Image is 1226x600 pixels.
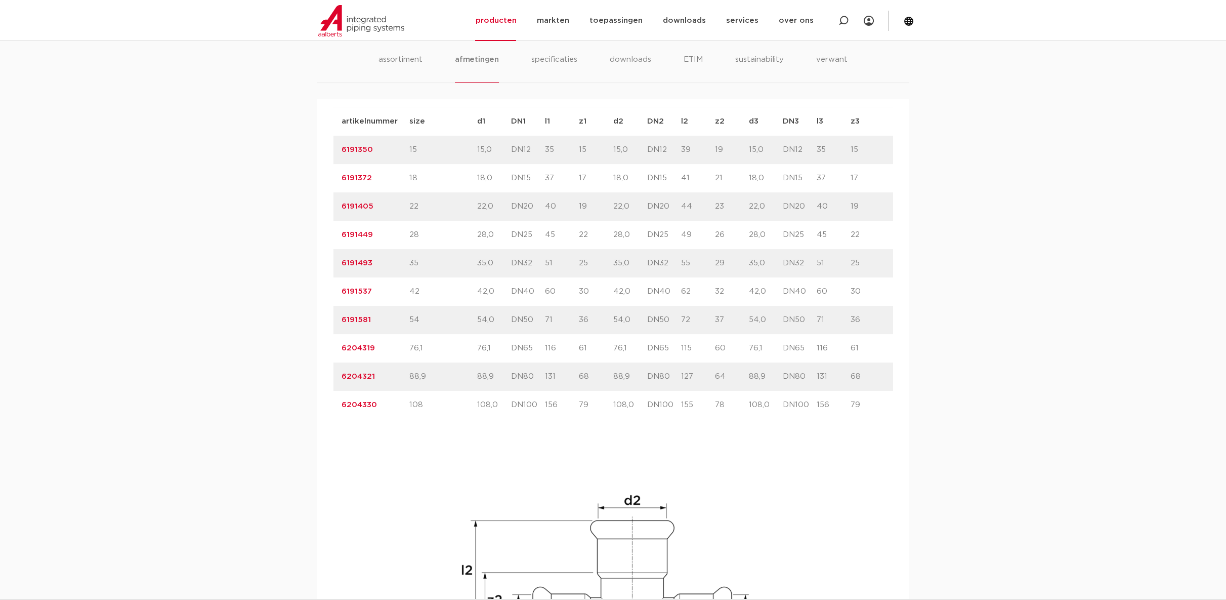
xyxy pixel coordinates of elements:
p: 17 [851,172,884,184]
p: 68 [851,371,884,383]
p: DN80 [647,371,681,383]
p: 76,1 [749,342,783,354]
p: 88,9 [749,371,783,383]
p: 22 [409,201,477,213]
p: 39 [681,144,715,156]
a: 6191537 [342,288,372,295]
p: 17 [579,172,613,184]
p: z3 [851,115,884,128]
p: 127 [681,371,715,383]
p: 88,9 [477,371,511,383]
p: 41 [681,172,715,184]
a: 6191372 [342,174,372,182]
p: 51 [817,257,851,269]
p: 35,0 [749,257,783,269]
p: 23 [715,201,749,213]
p: 79 [579,399,613,411]
p: 19 [579,201,613,213]
p: 76,1 [477,342,511,354]
p: DN1 [511,115,545,128]
p: 18,0 [749,172,783,184]
p: d2 [613,115,647,128]
a: 6191405 [342,203,373,210]
p: 35,0 [613,257,647,269]
p: 18,0 [477,172,511,184]
p: 28,0 [477,229,511,241]
p: 15 [409,144,477,156]
p: DN3 [783,115,817,128]
p: 15,0 [477,144,511,156]
p: 18 [409,172,477,184]
p: 28 [409,229,477,241]
p: 15,0 [613,144,647,156]
p: 88,9 [613,371,647,383]
p: 108,0 [477,399,511,411]
p: DN12 [511,144,545,156]
p: DN32 [647,257,681,269]
p: DN20 [783,201,817,213]
p: z1 [579,115,613,128]
p: DN40 [511,286,545,298]
p: 155 [681,399,715,411]
a: 6191493 [342,259,372,267]
p: 54 [409,314,477,326]
p: 42,0 [749,286,783,298]
p: 29 [715,257,749,269]
p: 54,0 [477,314,511,326]
p: DN25 [783,229,817,241]
p: 21 [715,172,749,184]
li: downloads [610,54,651,83]
p: DN15 [511,172,545,184]
p: 131 [817,371,851,383]
p: 42,0 [477,286,511,298]
p: 40 [817,201,851,213]
a: 6191350 [342,146,373,153]
p: 51 [545,257,579,269]
p: DN50 [783,314,817,326]
p: 72 [681,314,715,326]
p: 30 [851,286,884,298]
p: 35 [817,144,851,156]
p: DN32 [511,257,545,269]
li: specificaties [531,54,577,83]
p: DN65 [647,342,681,354]
p: 108 [409,399,477,411]
p: l1 [545,115,579,128]
p: DN40 [647,286,681,298]
p: 22,0 [613,201,647,213]
p: DN12 [783,144,817,156]
li: ETIM [684,54,703,83]
p: 35,0 [477,257,511,269]
p: 60 [545,286,579,298]
p: DN15 [647,172,681,184]
p: 115 [681,342,715,354]
p: 76,1 [409,342,477,354]
p: 35 [409,257,477,269]
p: DN40 [783,286,817,298]
p: 19 [851,201,884,213]
p: 156 [817,399,851,411]
p: 71 [817,314,851,326]
p: DN25 [647,229,681,241]
p: 54,0 [613,314,647,326]
p: DN100 [511,399,545,411]
li: sustainability [735,54,784,83]
p: 45 [817,229,851,241]
p: 71 [545,314,579,326]
p: artikelnummer [342,115,409,128]
p: l3 [817,115,851,128]
p: DN65 [511,342,545,354]
p: 15 [851,144,884,156]
p: 55 [681,257,715,269]
p: 64 [715,371,749,383]
p: DN80 [511,371,545,383]
p: 22,0 [749,201,783,213]
p: d1 [477,115,511,128]
p: 88,9 [409,371,477,383]
p: 108,0 [613,399,647,411]
p: 37 [715,314,749,326]
p: z2 [715,115,749,128]
p: DN65 [783,342,817,354]
p: d3 [749,115,783,128]
p: 44 [681,201,715,213]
